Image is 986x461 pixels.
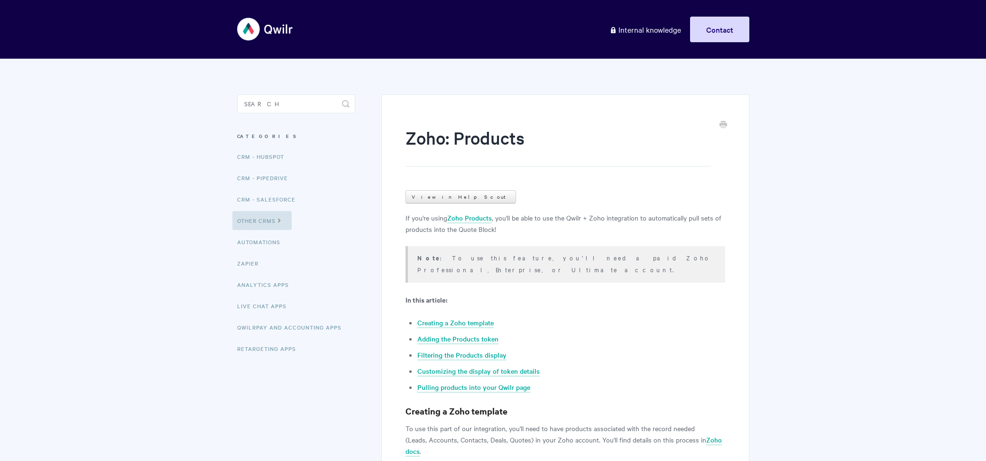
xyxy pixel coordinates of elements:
[417,366,540,377] a: Customizing the display of token details
[237,128,355,145] h3: Categories
[417,252,713,275] p: : To use this feature, you'll need a paid Zoho Professional, Enterprise, or Ultimate account.
[237,94,355,113] input: Search
[405,190,516,203] a: View in Help Scout
[237,11,294,47] img: Qwilr Help Center
[417,318,494,328] a: Creating a Zoho template
[405,126,710,166] h1: Zoho: Products
[237,232,287,251] a: Automations
[237,168,295,187] a: CRM - Pipedrive
[447,213,492,223] a: Zoho Products
[237,275,296,294] a: Analytics Apps
[417,334,498,344] a: Adding the Products token
[237,190,303,209] a: CRM - Salesforce
[405,405,725,418] h3: Creating a Zoho template
[405,435,722,457] a: Zoho docs
[237,318,349,337] a: QwilrPay and Accounting Apps
[417,382,530,393] a: Pulling products into your Qwilr page
[690,17,749,42] a: Contact
[232,211,292,230] a: Other CRMs
[602,17,688,42] a: Internal knowledge
[405,423,725,457] p: To use this part of our integration, you'll need to have products associated with the record need...
[237,339,303,358] a: Retargeting Apps
[417,253,440,262] strong: Note
[417,350,507,360] a: Filtering the Products display
[405,212,725,235] p: If you're using , you'll be able to use the Qwilr + Zoho integration to automatically pull sets o...
[237,147,291,166] a: CRM - HubSpot
[405,295,447,304] b: In this article:
[237,254,266,273] a: Zapier
[719,120,727,130] a: Print this Article
[237,296,294,315] a: Live Chat Apps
